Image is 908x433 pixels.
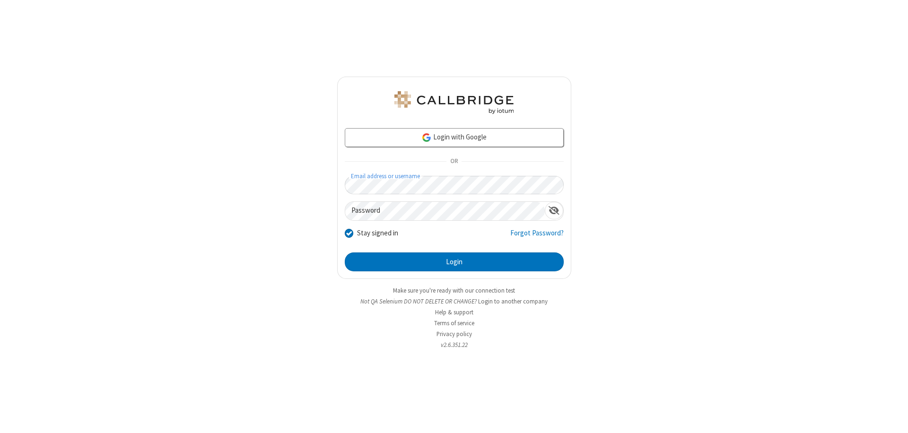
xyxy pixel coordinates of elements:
li: Not QA Selenium DO NOT DELETE OR CHANGE? [337,297,571,306]
div: Show password [545,202,563,219]
a: Terms of service [434,319,474,327]
label: Stay signed in [357,228,398,239]
input: Email address or username [345,176,564,194]
a: Forgot Password? [510,228,564,246]
button: Login to another company [478,297,548,306]
a: Help & support [435,308,473,316]
img: QA Selenium DO NOT DELETE OR CHANGE [393,91,515,114]
span: OR [446,155,462,168]
input: Password [345,202,545,220]
li: v2.6.351.22 [337,340,571,349]
a: Privacy policy [437,330,472,338]
button: Login [345,252,564,271]
a: Make sure you're ready with our connection test [393,286,515,294]
a: Login with Google [345,128,564,147]
img: google-icon.png [421,132,432,143]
